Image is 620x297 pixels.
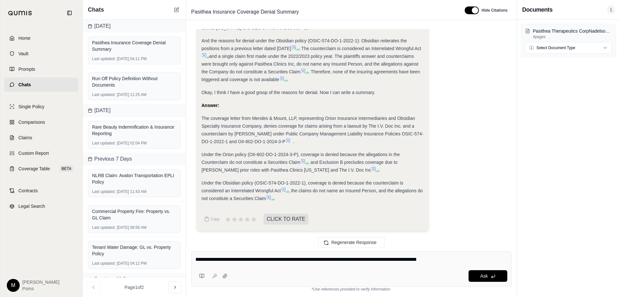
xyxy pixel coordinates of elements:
[92,56,116,61] span: Last updated:
[92,141,176,146] div: [DATE] 02:04 PM
[60,165,73,172] span: BETA
[4,47,78,61] a: Vault
[189,7,302,17] span: Pasithea Insurance Coverage Denial Summary
[92,189,116,194] span: Last updated:
[274,196,275,201] span: .
[379,167,380,173] span: .
[18,165,50,172] span: Coverage Table
[4,62,78,76] a: Prompts
[18,81,31,88] span: Chats
[92,225,116,230] span: Last updated:
[18,134,32,141] span: Claims
[201,69,420,82] span: . Therefore, none of the insuring agreements have been triggered and coverage is not available
[287,77,288,82] span: .
[83,153,186,165] div: Previous 7 Days
[533,34,612,39] p: 4 pages
[201,180,403,193] span: Under the Obsidian policy (OSIC-574-DO-1-2022-1), coverage is denied because the counterclaim is ...
[22,279,59,285] span: [PERSON_NAME]
[480,273,488,279] span: Ask
[92,56,176,61] div: [DATE] 04:11 PM
[92,92,116,97] span: Last updated:
[92,172,176,185] div: NLRB Claim: Avalon Transportation EPLI Policy
[92,261,116,266] span: Last updated:
[4,146,78,160] a: Custom Report
[4,78,78,92] a: Chats
[4,199,78,213] a: Legal Search
[481,8,508,13] span: Hide Citations
[201,152,400,165] span: Under the Orion policy (OII-602-DO-1-2024-3-P), coverage is denied because the allegations in the...
[191,287,512,292] div: *Use references provided to verify information.
[469,270,507,282] button: Ask
[7,279,20,292] div: M
[92,244,176,257] div: Tenant Water Damage: GL vs. Property Policy
[318,237,385,248] button: Regenerate Response
[263,214,308,225] span: CLICK TO RATE
[533,28,612,34] p: Pasithea Therapeutics CorpNadelson_Coverage Letter.pdf
[201,160,398,173] span: , and Exclusion B precludes coverage due to [PERSON_NAME] prior roles with Pasithea Clinics [US_S...
[201,188,423,201] span: , the claims do not name an Insured Person, and the allegations do not constitute a Securities Claim
[8,11,32,16] img: Qumis Logo
[92,124,176,137] div: Rare Beauty Indemnification & Insurance Reporting
[4,31,78,45] a: Home
[4,184,78,198] a: Contracts
[4,162,78,176] a: Coverage TableBETA
[4,100,78,114] a: Single Policy
[201,213,222,226] button: Copy
[201,54,418,74] span: and a single claim first made under the 2022/2023 policy year. The plaintiffs answer and counterc...
[201,90,375,95] span: Okay, I think I have a good grasp of the reasons for denial. Now I can write a summary.
[4,115,78,129] a: Comparisons
[189,7,457,17] div: Edit Title
[18,150,49,156] span: Custom Report
[88,5,104,14] span: Chats
[125,284,144,291] span: Page 1 of 2
[83,20,186,33] div: [DATE]
[201,38,407,51] span: And the reasons for denial under the Obsidian policy (OSIC-574-DO-1-2022-1): Obsidian reiterates ...
[92,208,176,221] div: Commercial Property Fire: Property vs. GL Claim
[201,116,423,144] span: The coverage letter from Mendes & Mount, LLP, representing Orion Insurance Intermediaries and Obs...
[18,203,45,209] span: Legal Search
[92,189,176,194] div: [DATE] 11:43 AM
[92,261,176,266] div: [DATE] 04:12 PM
[211,217,220,222] span: Copy
[22,285,59,292] span: Poms
[173,6,181,14] button: New Chat
[607,5,615,14] span: 1
[83,273,186,286] div: Previous 30 Days
[331,240,377,245] span: Regenerate Response
[522,5,553,14] h3: Documents
[18,103,44,110] span: Single Policy
[18,35,30,41] span: Home
[18,50,28,57] span: Vault
[64,8,75,18] button: Collapse sidebar
[18,66,35,72] span: Prompts
[201,103,219,108] strong: Answer:
[18,119,45,125] span: Comparisons
[4,131,78,145] a: Claims
[293,139,294,144] span: .
[92,141,116,146] span: Last updated:
[83,104,186,117] div: [DATE]
[299,46,421,51] span: . The counterclaim is considered an Interrelated Wrongful Act
[525,28,612,39] button: Pasithea Therapeutics CorpNadelson_Coverage Letter.pdf4pages
[92,39,176,52] div: Pasithea Insurance Coverage Denial Summary
[18,187,38,194] span: Contracts
[92,225,176,230] div: [DATE] 08:56 AM
[92,75,176,88] div: Run Off Policy Definition Without Documents
[92,92,176,97] div: [DATE] 11:25 AM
